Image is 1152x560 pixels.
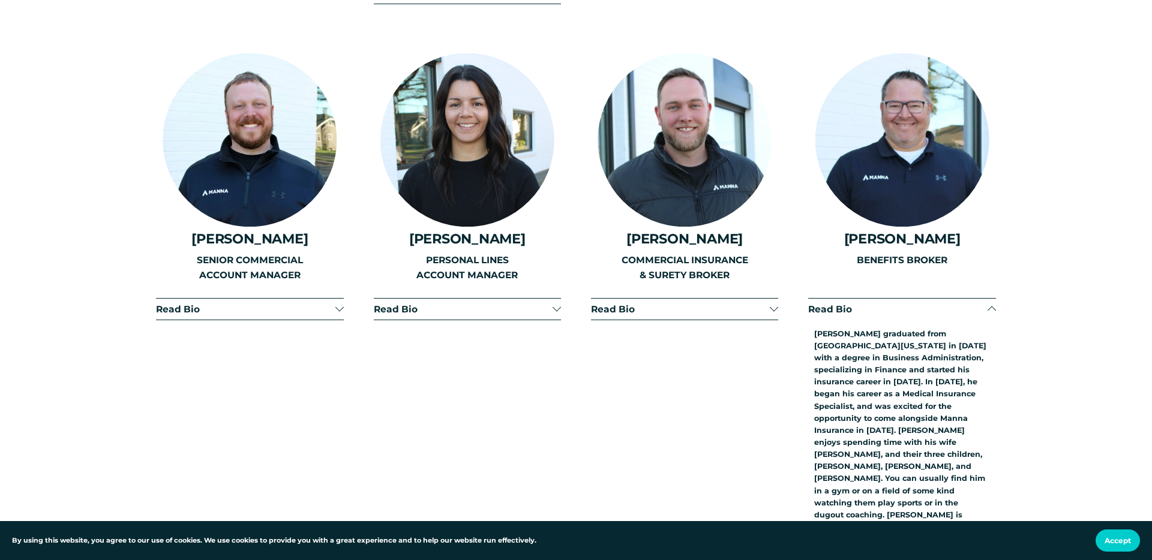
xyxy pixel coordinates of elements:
[808,231,995,246] h4: [PERSON_NAME]
[156,299,343,320] button: Read Bio
[156,253,343,282] p: SENIOR COMMERCIAL ACCOUNT MANAGER
[374,253,561,282] p: PERSONAL LINES ACCOUNT MANAGER
[808,303,987,315] span: Read Bio
[12,535,536,546] p: By using this website, you agree to our use of cookies. We use cookies to provide you with a grea...
[374,303,553,315] span: Read Bio
[374,299,561,320] button: Read Bio
[808,299,995,320] button: Read Bio
[1096,529,1140,552] button: Accept
[808,253,995,268] p: BENEFITS BROKER
[1105,536,1131,545] span: Accept
[591,253,778,282] p: COMMERCIAL INSURANCE & SURETY BROKER
[156,303,335,315] span: Read Bio
[591,299,778,320] button: Read Bio
[591,303,770,315] span: Read Bio
[156,231,343,246] h4: [PERSON_NAME]
[591,231,778,246] h4: [PERSON_NAME]
[374,231,561,246] h4: [PERSON_NAME]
